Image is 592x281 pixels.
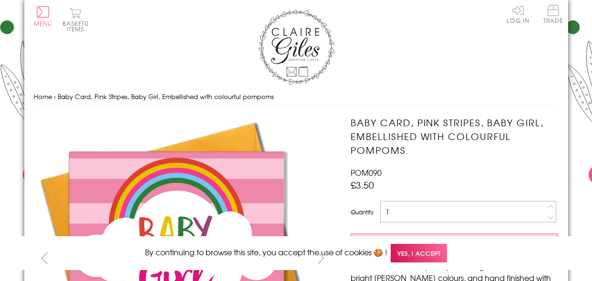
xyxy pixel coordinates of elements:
a: Log In [507,5,530,23]
a: Trade [543,5,563,25]
h1: Baby Card, Pink Stripes, Baby Girl, Embellished with colourful pompoms [351,116,558,157]
span: 0 items [67,19,89,33]
button: Menu [34,6,52,26]
img: Claire Giles Greetings Cards [258,10,334,85]
span: › [54,92,56,101]
span: Baby Card, Pink Stripes, Baby Girl, Embellished with colourful pompoms [58,92,274,101]
button: Add to Basket [351,233,558,251]
button: next [310,247,332,269]
span: £3.50 [351,178,374,191]
a: Home [34,92,52,101]
button: Basket0 items [62,8,89,32]
label: Quantity [351,208,374,216]
span: Menu [34,19,52,28]
button: prev [34,247,55,269]
nav: breadcrumbs [34,87,559,107]
span: Trade [543,5,563,23]
span: Yes, I accept [391,244,447,262]
span: POM090 [351,167,382,178]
